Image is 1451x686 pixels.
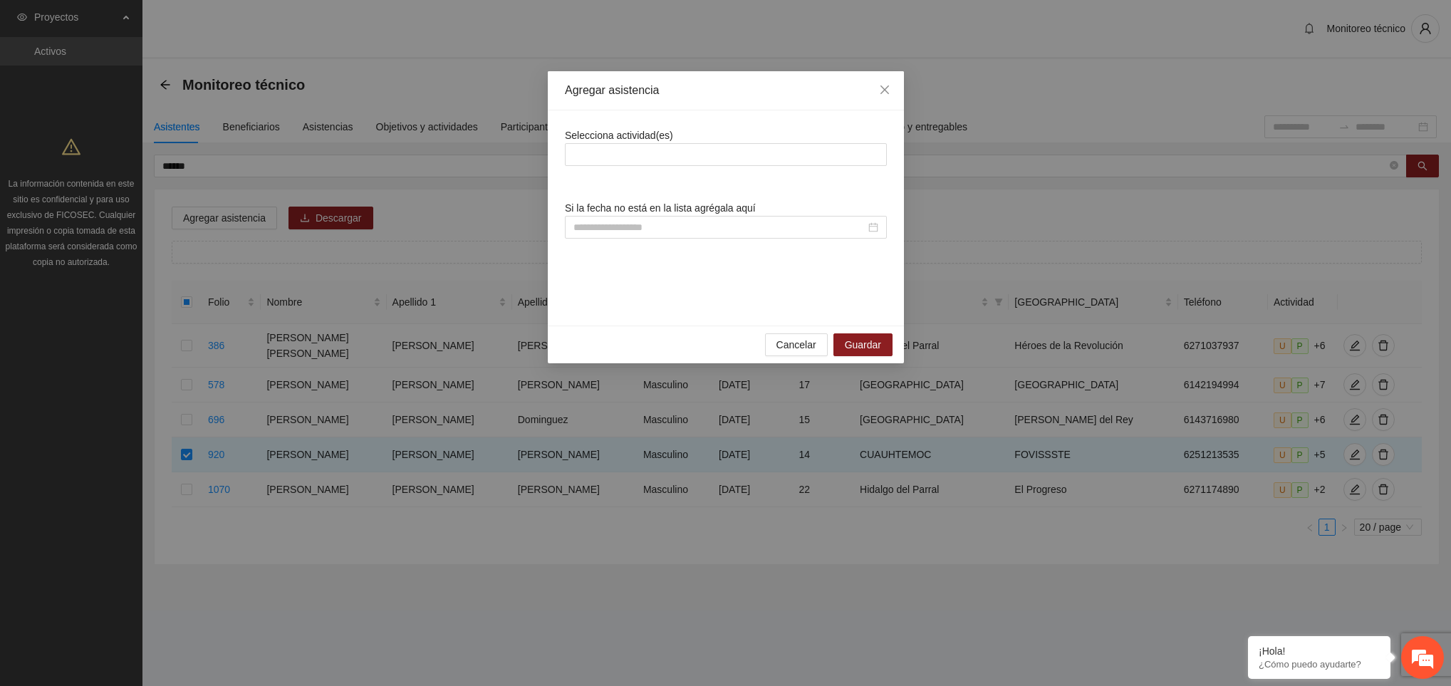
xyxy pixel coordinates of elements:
[74,73,239,91] div: Chatee con nosotros ahora
[865,71,904,110] button: Close
[879,84,890,95] span: close
[1259,659,1380,670] p: ¿Cómo puedo ayudarte?
[1259,645,1380,657] div: ¡Hola!
[565,202,756,214] span: Si la fecha no está en la lista agrégala aquí
[83,190,197,334] span: Estamos en línea.
[7,389,271,439] textarea: Escriba su mensaje y pulse “Intro”
[776,337,816,353] span: Cancelar
[833,333,892,356] button: Guardar
[565,83,887,98] div: Agregar asistencia
[565,130,673,141] span: Selecciona actividad(es)
[764,333,827,356] button: Cancelar
[234,7,268,41] div: Minimizar ventana de chat en vivo
[844,337,880,353] span: Guardar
